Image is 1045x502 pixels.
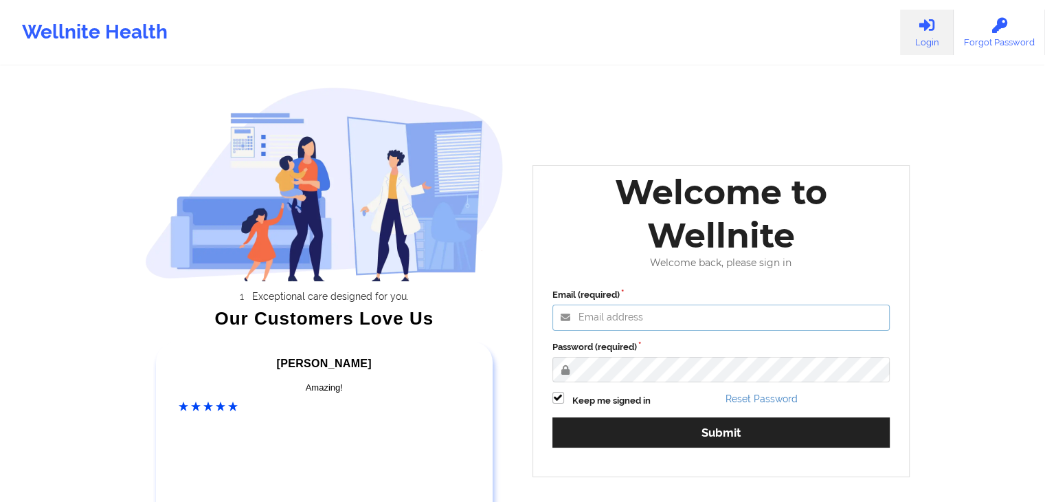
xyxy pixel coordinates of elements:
[145,312,504,325] div: Our Customers Love Us
[552,288,890,302] label: Email (required)
[552,340,890,354] label: Password (required)
[552,305,890,331] input: Email address
[179,381,470,395] div: Amazing!
[277,358,372,369] span: [PERSON_NAME]
[543,171,900,257] div: Welcome to Wellnite
[572,394,651,408] label: Keep me signed in
[145,87,504,281] img: wellnite-auth-hero_200.c722682e.png
[157,291,504,302] li: Exceptional care designed for you.
[726,393,798,404] a: Reset Password
[552,417,890,447] button: Submit
[543,257,900,269] div: Welcome back, please sign in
